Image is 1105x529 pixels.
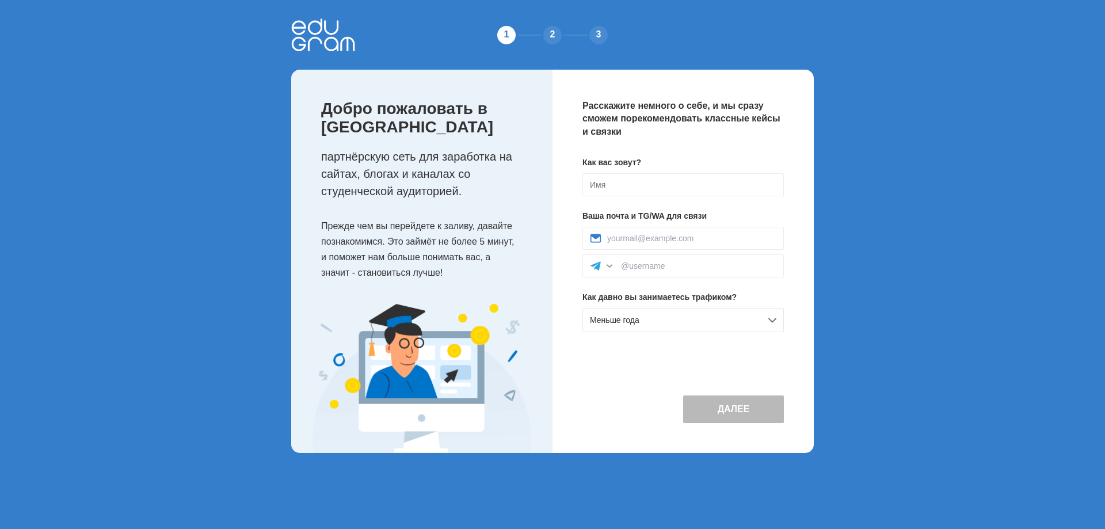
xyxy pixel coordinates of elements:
input: yourmail@example.com [607,234,776,243]
p: Прежде чем вы перейдете к заливу, давайте познакомимся. Это займёт не более 5 минут, и поможет на... [321,218,529,281]
p: Добро пожаловать в [GEOGRAPHIC_DATA] [321,100,529,136]
span: Меньше года [590,315,639,325]
p: Ваша почта и TG/WA для связи [582,210,784,222]
p: Как давно вы занимаетесь трафиком? [582,291,784,303]
input: Имя [582,173,784,196]
p: Как вас зовут? [582,157,784,169]
div: 1 [495,24,518,47]
div: 2 [541,24,564,47]
p: Расскажите немного о себе, и мы сразу сможем порекомендовать классные кейсы и связки [582,100,784,138]
img: Expert Image [313,304,531,453]
p: партнёрскую сеть для заработка на сайтах, блогах и каналах со студенческой аудиторией. [321,148,529,200]
div: 3 [587,24,610,47]
input: @username [621,261,776,271]
button: Далее [683,395,784,423]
